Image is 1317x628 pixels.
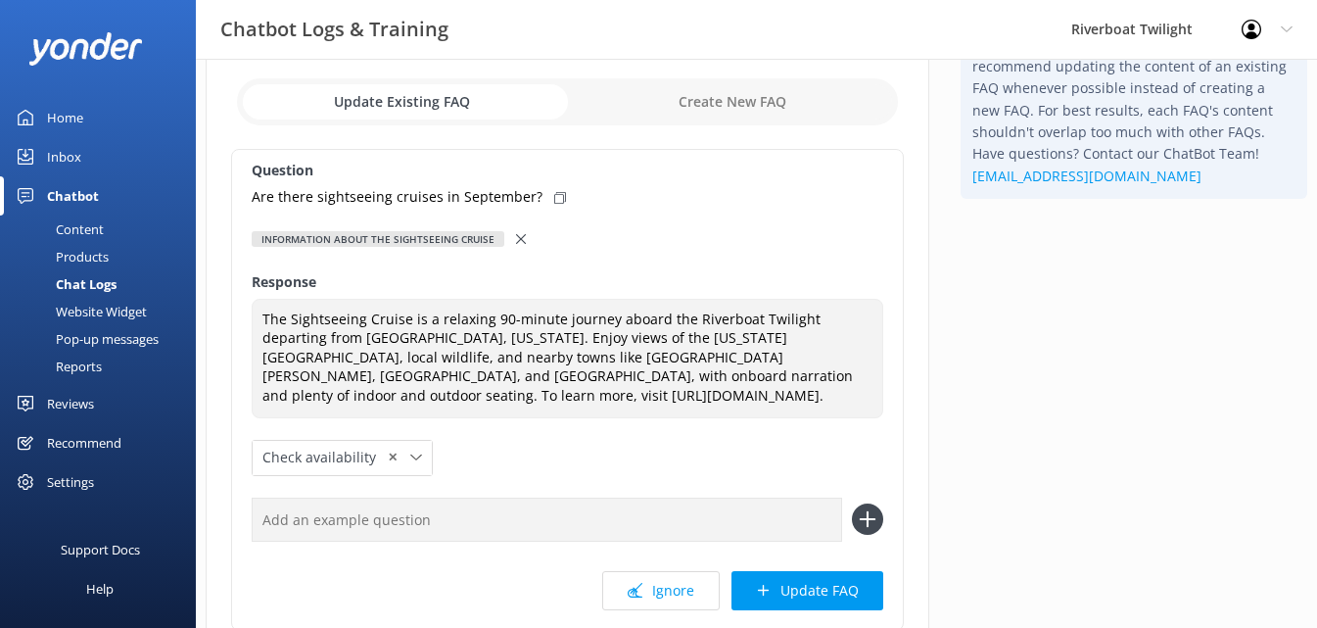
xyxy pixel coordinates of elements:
[86,569,114,608] div: Help
[47,176,99,216] div: Chatbot
[47,462,94,502] div: Settings
[47,384,94,423] div: Reviews
[61,530,140,569] div: Support Docs
[12,298,196,325] a: Website Widget
[252,299,883,418] textarea: The Sightseeing Cruise is a relaxing 90-minute journey aboard the Riverboat Twilight departing fr...
[972,33,1295,187] p: Your ChatBot works best with fewer FAQs. We recommend updating the content of an existing FAQ whe...
[220,14,448,45] h3: Chatbot Logs & Training
[731,571,883,610] button: Update FAQ
[252,231,504,247] div: Information about the Sightseeing Cruise
[47,98,83,137] div: Home
[12,243,109,270] div: Products
[12,216,104,243] div: Content
[602,571,720,610] button: Ignore
[29,32,142,65] img: yonder-white-logo.png
[47,137,81,176] div: Inbox
[12,298,147,325] div: Website Widget
[252,271,883,293] label: Response
[47,423,121,462] div: Recommend
[262,447,388,468] span: Check availability
[12,243,196,270] a: Products
[252,186,542,208] p: Are there sightseeing cruises in September?
[12,353,102,380] div: Reports
[12,216,196,243] a: Content
[12,270,117,298] div: Chat Logs
[252,498,842,542] input: Add an example question
[12,325,196,353] a: Pop-up messages
[388,448,398,466] span: ✕
[12,270,196,298] a: Chat Logs
[972,167,1201,185] a: [EMAIL_ADDRESS][DOMAIN_NAME]
[252,160,883,181] label: Question
[12,353,196,380] a: Reports
[12,325,159,353] div: Pop-up messages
